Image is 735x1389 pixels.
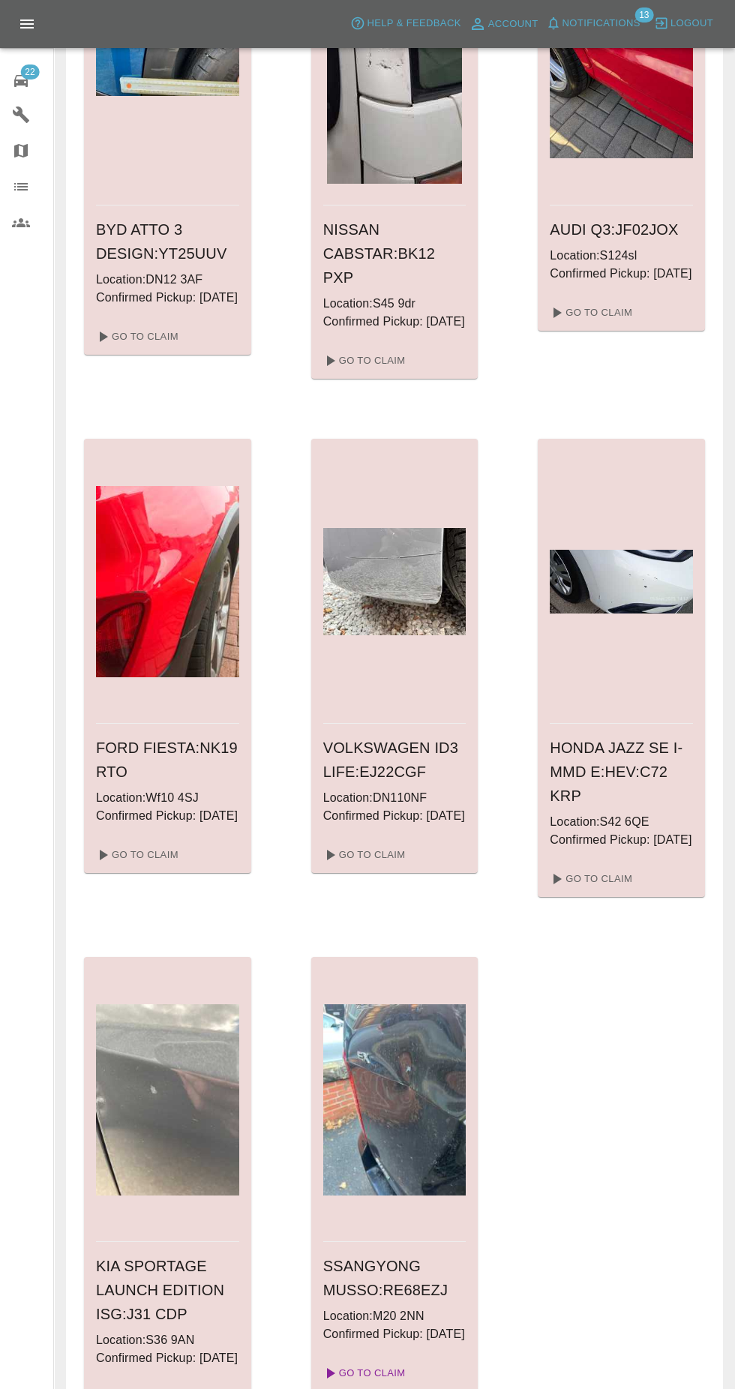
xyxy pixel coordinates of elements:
a: Go To Claim [90,843,182,867]
a: Go To Claim [544,301,636,325]
a: Go To Claim [544,867,636,891]
button: Open drawer [9,6,45,42]
a: Account [465,12,542,36]
h6: SSANGYONG MUSSO : RE68EZJ [323,1254,466,1302]
a: Go To Claim [317,349,409,373]
span: 22 [20,64,39,79]
p: Confirmed Pickup: [DATE] [550,265,693,283]
span: Logout [670,15,713,32]
p: Confirmed Pickup: [DATE] [323,1325,466,1343]
p: Location: S36 9AN [96,1331,239,1349]
p: Location: DN12 3AF [96,271,239,289]
h6: NISSAN CABSTAR : BK12 PXP [323,217,466,289]
p: Location: S124sl [550,247,693,265]
p: Confirmed Pickup: [DATE] [323,313,466,331]
p: Confirmed Pickup: [DATE] [96,1349,239,1367]
p: Location: S45 9dr [323,295,466,313]
h6: KIA SPORTAGE LAUNCH EDITION ISG : J31 CDP [96,1254,239,1326]
p: Location: DN110NF [323,789,466,807]
button: Help & Feedback [346,12,464,35]
button: Logout [650,12,717,35]
span: Help & Feedback [367,15,460,32]
a: Go To Claim [90,325,182,349]
h6: HONDA JAZZ SE I-MMD E:HEV : C72 KRP [550,736,693,808]
h6: VOLKSWAGEN ID3 LIFE : EJ22CGF [323,736,466,784]
span: Account [488,16,538,33]
p: Location: S42 6QE [550,813,693,831]
h6: FORD FIESTA : NK19 RTO [96,736,239,784]
p: Location: M20 2NN [323,1307,466,1325]
p: Confirmed Pickup: [DATE] [96,807,239,825]
a: Go To Claim [317,1361,409,1385]
h6: AUDI Q3 : JF02JOX [550,217,693,241]
p: Confirmed Pickup: [DATE] [323,807,466,825]
span: Notifications [562,15,640,32]
button: Notifications [542,12,644,35]
p: Confirmed Pickup: [DATE] [550,831,693,849]
p: Location: Wf10 4SJ [96,789,239,807]
p: Confirmed Pickup: [DATE] [96,289,239,307]
span: 13 [634,7,653,22]
a: Go To Claim [317,843,409,867]
h6: BYD ATTO 3 DESIGN : YT25UUV [96,217,239,265]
